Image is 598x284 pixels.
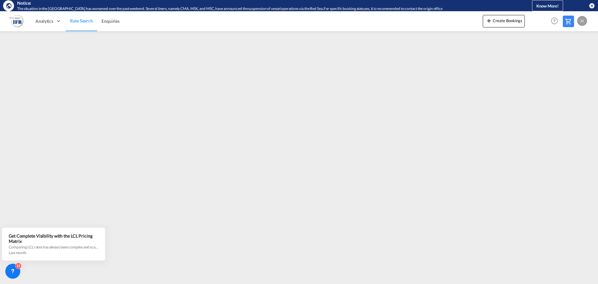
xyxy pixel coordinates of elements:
[549,16,560,26] span: Help
[483,15,525,27] button: icon-plus 400-fgCreate Bookings
[70,18,93,23] span: Rate Search
[17,6,506,12] div: The situation in the Red Sea has worsened over the past weekend. Several liners, namely CMA, MSK,...
[589,2,595,9] button: icon-close-circle
[31,11,66,31] div: Analytics
[97,11,124,31] a: Enquiries
[36,18,53,24] span: Analytics
[536,3,559,8] span: Know More!
[577,16,587,26] div: H
[102,18,120,24] span: Enquiries
[549,16,563,27] div: Help
[66,11,97,31] a: Rate Search
[485,17,493,24] md-icon: icon-plus 400-fg
[9,14,23,28] img: b628ab10256c11eeb52753acbc15d091.png
[6,2,12,9] md-icon: icon-earth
